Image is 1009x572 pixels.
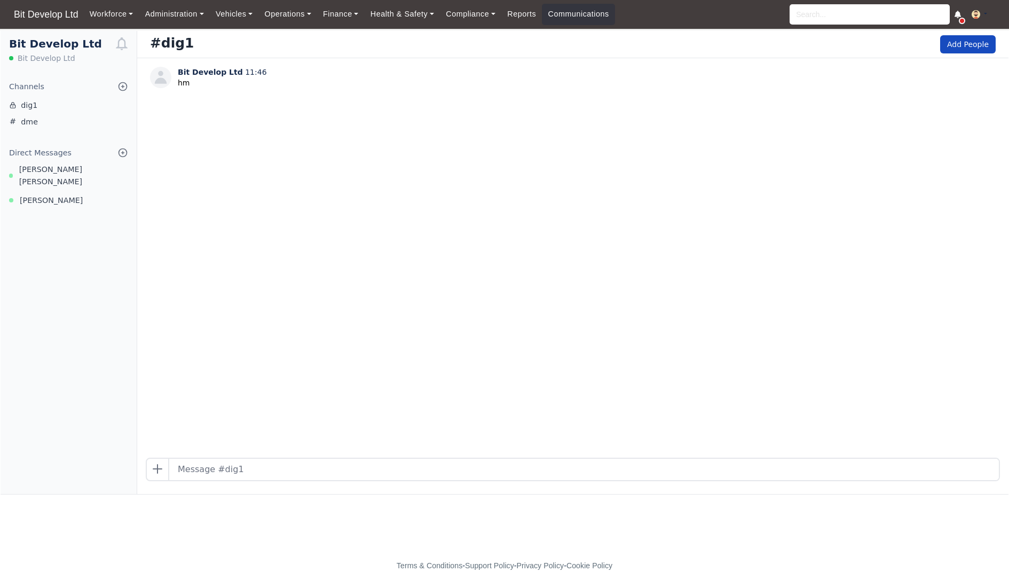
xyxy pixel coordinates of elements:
[139,4,209,25] a: Administration
[542,4,615,25] a: Communications
[169,459,999,480] input: Message #dig1
[1,194,137,207] a: [PERSON_NAME]
[365,4,440,25] a: Health & Safety
[18,53,75,64] span: Bit Develop Ltd
[317,4,365,25] a: Finance
[9,147,72,159] div: Direct Messages
[440,4,501,25] a: Compliance
[245,68,266,76] span: 11:46
[517,561,564,570] a: Privacy Policy
[210,4,259,25] a: Vehicles
[178,77,267,89] p: hm
[1,97,137,114] a: dig1
[790,4,950,25] input: Search...
[397,561,462,570] a: Terms & Conditions
[150,35,194,51] h3: #dig1
[258,4,317,25] a: Operations
[84,4,139,25] a: Workforce
[20,194,83,207] span: [PERSON_NAME]
[465,561,514,570] a: Support Policy
[1,114,137,130] a: dme
[9,37,115,51] h1: Bit Develop Ltd
[9,81,44,93] div: Channels
[178,68,243,76] span: Bit Develop Ltd
[566,561,612,570] a: Cookie Policy
[501,4,542,25] a: Reports
[19,163,128,188] span: [PERSON_NAME] [PERSON_NAME]
[9,4,84,25] a: Bit Develop Ltd
[200,560,809,572] div: - - -
[940,35,996,53] button: Add People
[1,163,137,188] a: [PERSON_NAME] [PERSON_NAME]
